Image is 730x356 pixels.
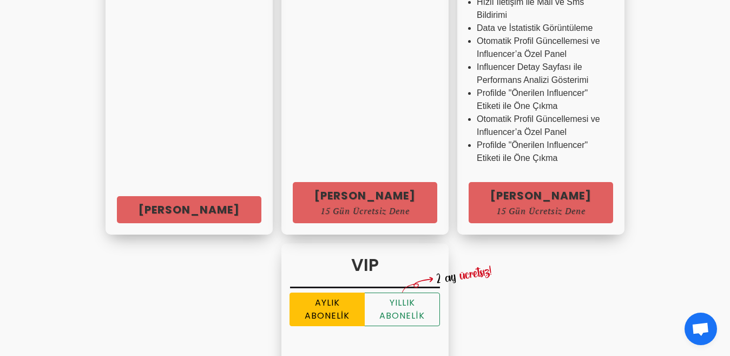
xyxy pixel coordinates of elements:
[477,113,605,139] li: Otomatik Profil Güncellemesi ve Influencer’a Özel Panel
[477,87,605,113] li: Profilde "Önerilen Influencer" Etiketi ile Öne Çıkma
[364,293,440,326] label: Yıllık Abonelik
[477,139,605,165] li: Profilde "Önerilen Influencer" Etiketi ile Öne Çıkma
[477,61,605,87] li: Influencer Detay Sayfası ile Performans Analizi Gösterimi
[314,206,416,215] span: 15 Gün Ücretsiz Dene
[477,35,605,61] li: Otomatik Profil Güncellemesi ve Influencer’a Özel Panel
[293,182,437,223] a: [PERSON_NAME]15 Gün Ücretsiz Dene
[469,182,613,223] a: [PERSON_NAME]15 Gün Ücretsiz Dene
[685,313,717,345] div: Açık sohbet
[490,206,591,215] span: 15 Gün Ücretsiz Dene
[290,293,365,326] label: Aylık Abonelik
[477,22,605,35] li: Data ve İstatistik Görüntüleme
[290,252,440,288] h3: VIP
[117,196,261,223] a: [PERSON_NAME]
